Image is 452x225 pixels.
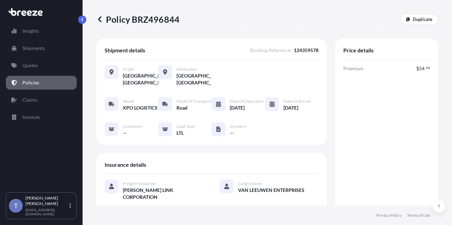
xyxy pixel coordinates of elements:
[400,14,438,25] a: Duplicate
[176,67,197,72] span: Destination
[176,99,211,104] span: Mode of Transport
[6,76,77,90] a: Policies
[343,65,363,72] span: Premium
[105,161,146,168] span: Insurance details
[123,99,134,104] span: Vessel
[22,96,37,103] p: Claims
[14,202,18,209] span: T
[294,47,319,54] span: 124359578
[419,66,424,71] span: 54
[22,28,39,34] p: Insights
[376,213,401,218] a: Privacy Policy
[176,130,184,136] span: LTL
[283,104,298,111] span: [DATE]
[123,72,158,86] span: [GEOGRAPHIC_DATA], [GEOGRAPHIC_DATA]
[413,16,432,23] p: Duplicate
[123,187,203,201] span: [PERSON_NAME] LINK CORPORATION
[6,41,77,55] a: Shipments
[6,93,77,107] a: Claims
[123,104,158,111] span: XPO LOGISTICS
[25,208,68,216] p: [EMAIL_ADDRESS][DOMAIN_NAME]
[96,14,180,25] p: Policy BRZ496844
[238,187,304,194] span: VAN LEEUWEN ENTERPRISES
[6,24,77,38] a: Insights
[230,99,263,104] span: Date of Departure
[22,62,38,69] p: Quotes
[176,72,212,86] span: [GEOGRAPHIC_DATA], [GEOGRAPHIC_DATA]
[407,213,430,218] a: Terms of Use
[22,114,40,121] p: Invoices
[283,99,311,104] span: Date of Arrival
[176,104,187,111] span: Road
[123,181,156,186] span: Freight Forwarder
[230,130,234,136] span: —
[425,67,426,69] span: .
[22,45,45,52] p: Shipments
[343,47,374,54] span: Price details
[230,124,247,129] span: Incoterm
[176,124,195,129] span: Load Type
[22,79,39,86] p: Policies
[238,181,262,186] span: Cargo Owner
[250,47,292,54] span: Booking Reference :
[230,104,245,111] span: [DATE]
[416,66,419,71] span: $
[25,195,68,206] p: [PERSON_NAME] [PERSON_NAME]
[105,47,145,54] span: Shipment details
[426,67,430,69] span: 94
[123,130,127,136] span: —
[123,124,143,129] span: Containers
[6,59,77,72] a: Quotes
[6,110,77,124] a: Invoices
[123,67,134,72] span: Origin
